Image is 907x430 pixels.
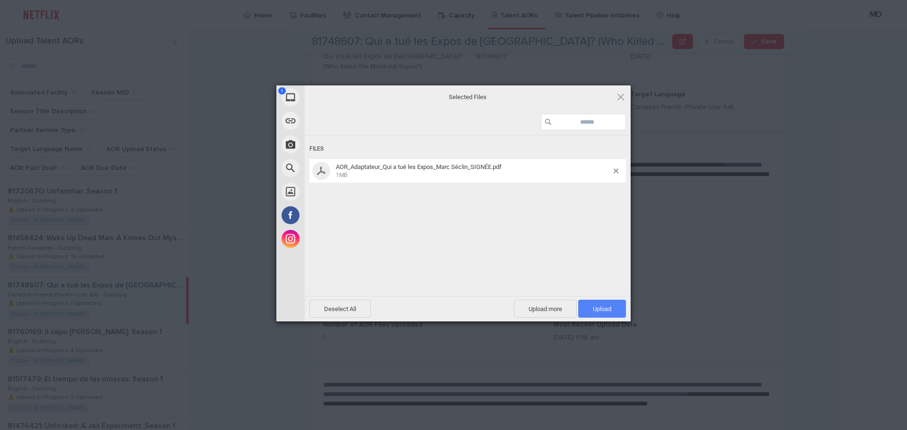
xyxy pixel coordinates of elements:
span: AOR_Adaptateur_Qui a tué les Expos_Marc Séclin_SIGNÉE.pdf [336,163,502,170]
span: Selected Files [373,93,562,101]
div: Unsplash [276,180,390,203]
div: Link (URL) [276,109,390,133]
div: Files [309,140,626,158]
span: Deselect All [309,300,371,318]
span: AOR_Adaptateur_Qui a tué les Expos_Marc Séclin_SIGNÉE.pdf [333,163,614,179]
span: Upload [593,305,611,312]
span: Upload more [514,300,577,318]
div: Take Photo [276,133,390,156]
span: Click here or hit ESC to close picker [616,92,626,102]
div: Web Search [276,156,390,180]
div: Instagram [276,227,390,251]
span: Upload [578,300,626,318]
div: Facebook [276,203,390,227]
span: 1MB [336,172,347,178]
span: 1 [278,87,286,94]
div: My Device [276,85,390,109]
